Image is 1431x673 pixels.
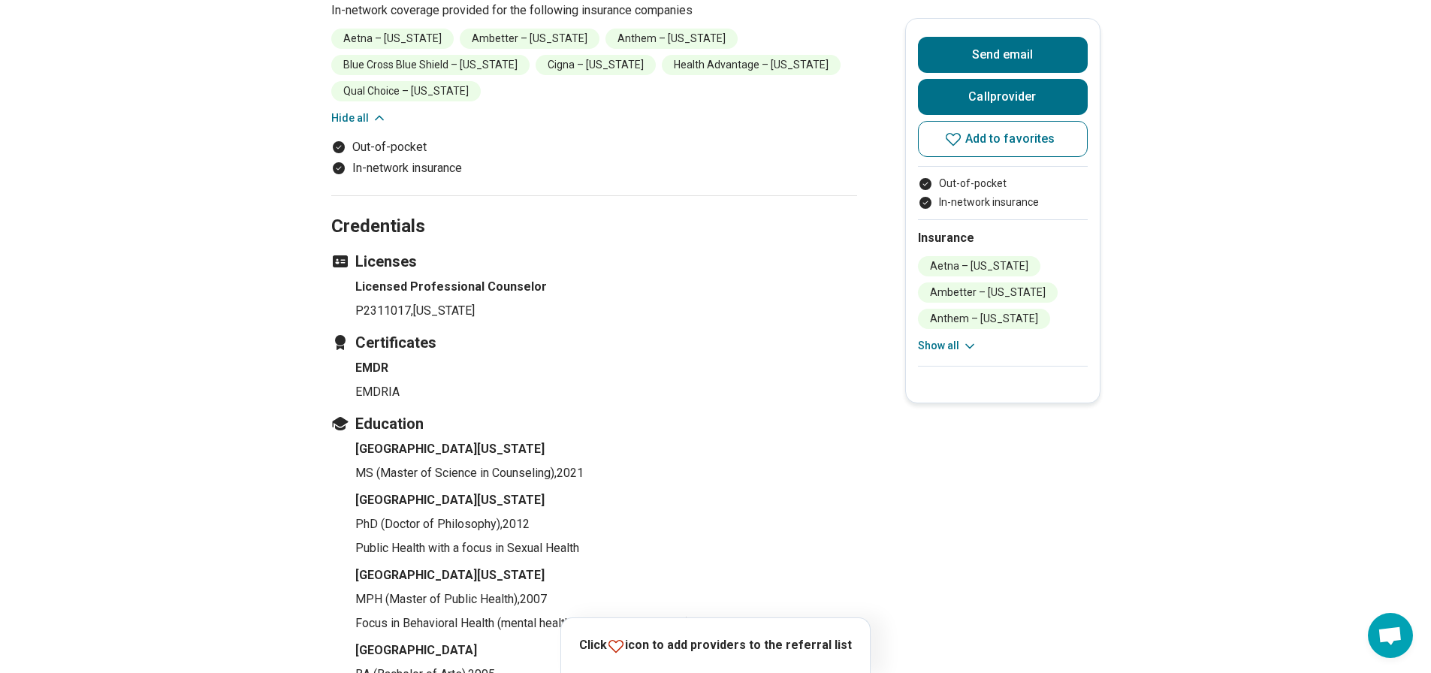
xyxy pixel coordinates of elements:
li: Health Advantage – [US_STATE] [662,55,841,75]
h4: Licensed Professional Counselor [355,278,857,296]
li: Out-of-pocket [918,176,1088,192]
li: Qual Choice – [US_STATE] [331,81,481,101]
li: Anthem – [US_STATE] [605,29,738,49]
span: , [US_STATE] [411,303,475,318]
li: Anthem – [US_STATE] [918,309,1050,329]
button: Add to favorites [918,121,1088,157]
p: Focus in Behavioral Health (mental health and substance abuse) [355,614,857,632]
button: Send email [918,37,1088,73]
button: Callprovider [918,79,1088,115]
h4: [GEOGRAPHIC_DATA][US_STATE] [355,566,857,584]
span: Add to favorites [965,133,1055,145]
li: Ambetter – [US_STATE] [918,282,1058,303]
h3: Education [331,413,857,434]
h4: [GEOGRAPHIC_DATA][US_STATE] [355,440,857,458]
ul: Payment options [918,176,1088,210]
p: MPH (Master of Public Health) , 2007 [355,590,857,608]
p: Click icon to add providers to the referral list [579,636,852,655]
p: In-network coverage provided for the following insurance companies [331,2,857,20]
p: PhD (Doctor of Philosophy) , 2012 [355,515,857,533]
p: MS (Master of Science in Counseling) , 2021 [355,464,857,482]
li: Ambetter – [US_STATE] [460,29,599,49]
h4: EMDR [355,359,857,377]
p: P2311017 [355,302,857,320]
h3: Licenses [331,251,857,272]
li: Out-of-pocket [331,138,857,156]
h3: Certificates [331,332,857,353]
h2: Insurance [918,229,1088,247]
h2: Credentials [331,178,857,240]
ul: Payment options [331,138,857,177]
h4: [GEOGRAPHIC_DATA][US_STATE] [355,491,857,509]
button: Show all [918,338,977,354]
li: Aetna – [US_STATE] [918,256,1040,276]
h4: [GEOGRAPHIC_DATA] [355,641,857,659]
button: Hide all [331,110,387,126]
li: In-network insurance [331,159,857,177]
p: EMDRIA [355,383,857,401]
li: Aetna – [US_STATE] [331,29,454,49]
a: Open chat [1368,613,1413,658]
li: Blue Cross Blue Shield – [US_STATE] [331,55,530,75]
li: Cigna – [US_STATE] [536,55,656,75]
p: Public Health with a focus in Sexual Health [355,539,857,557]
li: In-network insurance [918,195,1088,210]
